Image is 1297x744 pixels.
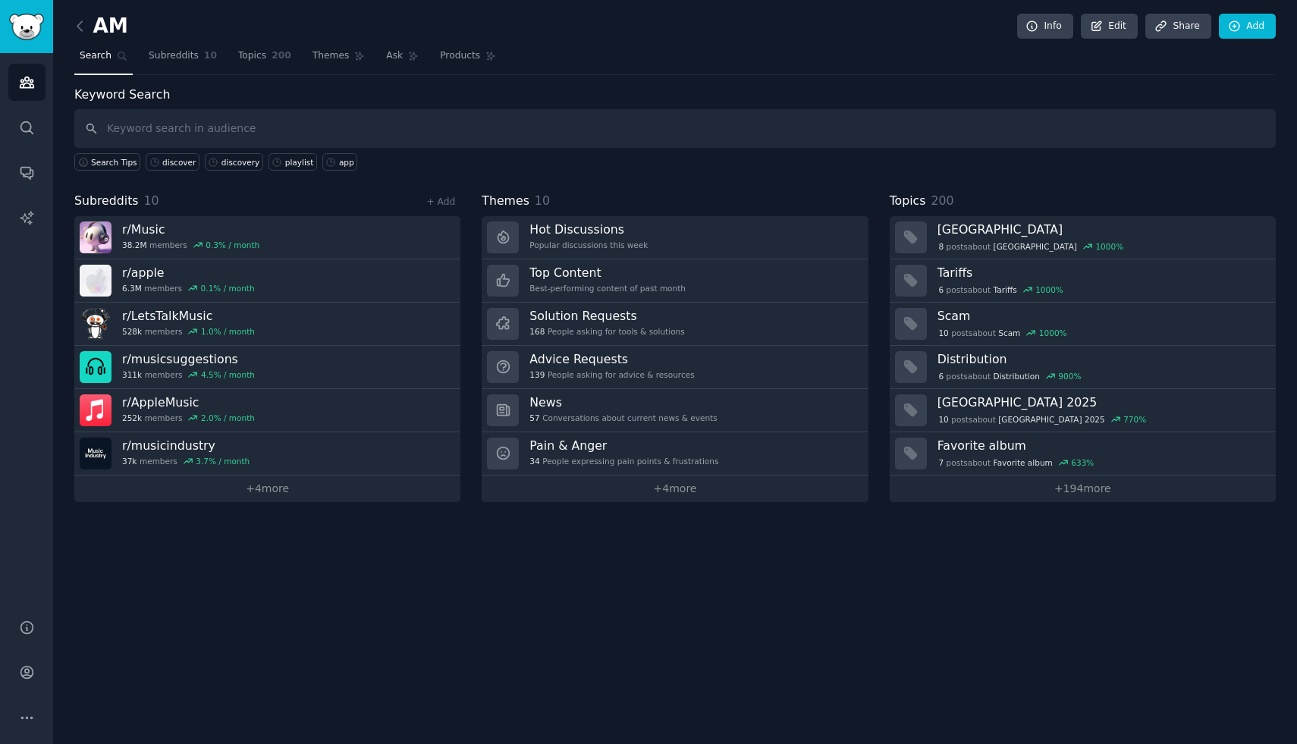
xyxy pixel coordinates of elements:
div: members [122,369,255,380]
div: 633 % [1071,457,1094,468]
span: Scam [998,328,1020,338]
div: 2.0 % / month [201,413,255,423]
div: members [122,240,259,250]
a: Products [435,44,501,75]
a: playlist [269,153,317,171]
h3: Top Content [529,265,686,281]
a: r/LetsTalkMusic528kmembers1.0% / month [74,303,460,346]
span: Themes [482,192,529,211]
span: Topics [890,192,926,211]
h3: r/ LetsTalkMusic [122,308,255,324]
span: 6 [938,371,944,381]
span: 10 [938,414,948,425]
a: Favorite album7postsaboutFavorite album633% [890,432,1276,476]
div: People asking for advice & resources [529,369,694,380]
span: 10 [535,193,550,208]
a: Add [1219,14,1276,39]
div: 1.0 % / month [201,326,255,337]
a: Search [74,44,133,75]
img: Music [80,221,111,253]
span: 311k [122,369,142,380]
h3: r/ apple [122,265,255,281]
div: post s about [937,456,1095,469]
div: 1000 % [1095,241,1123,252]
a: discovery [205,153,263,171]
span: Subreddits [149,49,199,63]
img: musicindustry [80,438,111,469]
a: Scam10postsaboutScam1000% [890,303,1276,346]
span: 8 [938,241,944,252]
h3: Solution Requests [529,308,684,324]
span: 37k [122,456,137,466]
div: 900 % [1058,371,1081,381]
div: 1000 % [1035,284,1063,295]
button: Search Tips [74,153,140,171]
img: musicsuggestions [80,351,111,383]
div: post s about [937,240,1125,253]
a: r/Music38.2Mmembers0.3% / month [74,216,460,259]
a: Info [1017,14,1073,39]
a: Subreddits10 [143,44,222,75]
h3: [GEOGRAPHIC_DATA] [937,221,1265,237]
div: Popular discussions this week [529,240,648,250]
span: Tariffs [994,284,1017,295]
img: LetsTalkMusic [80,308,111,340]
div: members [122,456,250,466]
div: People asking for tools & solutions [529,326,684,337]
span: [GEOGRAPHIC_DATA] [994,241,1077,252]
div: 4.5 % / month [201,369,255,380]
div: Conversations about current news & events [529,413,717,423]
div: 3.7 % / month [196,456,250,466]
img: AppleMusic [80,394,111,426]
a: Hot DiscussionsPopular discussions this week [482,216,868,259]
div: discovery [221,157,259,168]
span: 200 [272,49,291,63]
a: Share [1145,14,1211,39]
div: members [122,283,255,294]
h3: r/ musicindustry [122,438,250,454]
a: +4more [482,476,868,502]
a: Ask [381,44,424,75]
span: Search [80,49,111,63]
a: + Add [426,196,455,207]
a: +4more [74,476,460,502]
a: Edit [1081,14,1138,39]
h2: AM [74,14,128,39]
span: 139 [529,369,545,380]
span: 10 [144,193,159,208]
span: Themes [312,49,350,63]
a: Tariffs6postsaboutTariffs1000% [890,259,1276,303]
div: playlist [285,157,314,168]
h3: Pain & Anger [529,438,718,454]
div: post s about [937,326,1069,340]
a: News57Conversations about current news & events [482,389,868,432]
div: post s about [937,283,1065,297]
h3: Tariffs [937,265,1265,281]
a: r/AppleMusic252kmembers2.0% / month [74,389,460,432]
span: Favorite album [994,457,1053,468]
span: 168 [529,326,545,337]
h3: Scam [937,308,1265,324]
h3: r/ Music [122,221,259,237]
span: Search Tips [91,157,137,168]
span: 7 [938,457,944,468]
a: Topics200 [233,44,297,75]
label: Keyword Search [74,87,170,102]
a: app [322,153,357,171]
a: r/musicsuggestions311kmembers4.5% / month [74,346,460,389]
h3: Distribution [937,351,1265,367]
div: post s about [937,369,1082,383]
span: 34 [529,456,539,466]
input: Keyword search in audience [74,109,1276,148]
a: Solution Requests168People asking for tools & solutions [482,303,868,346]
div: post s about [937,413,1148,426]
a: +194more [890,476,1276,502]
a: Distribution6postsaboutDistribution900% [890,346,1276,389]
span: Subreddits [74,192,139,211]
span: Distribution [994,371,1040,381]
a: Top ContentBest-performing content of past month [482,259,868,303]
span: 6 [938,284,944,295]
span: 10 [938,328,948,338]
h3: News [529,394,717,410]
a: Themes [307,44,371,75]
